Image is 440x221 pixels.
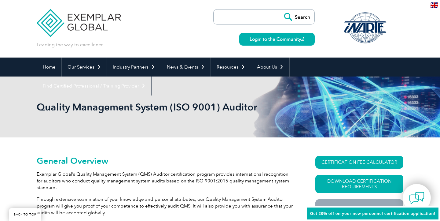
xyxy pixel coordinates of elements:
[315,175,403,193] a: Download Certification Requirements
[37,156,293,166] h2: General Overview
[37,58,61,77] a: Home
[211,58,251,77] a: Resources
[281,9,314,24] input: Search
[409,190,424,206] img: contact-chat.png
[107,58,161,77] a: Industry Partners
[251,58,289,77] a: About Us
[37,171,293,191] p: Exemplar Global’s Quality Management System (QMS) Auditor certification program provides internat...
[37,77,151,96] a: Find Certified Professional / Training Provider
[161,58,211,77] a: News & Events
[301,37,304,41] img: open_square.png
[239,33,315,46] a: Login to the Community
[37,41,104,48] p: Leading the way to excellence
[62,58,107,77] a: Our Services
[9,208,41,221] a: BACK TO TOP
[310,211,435,216] span: Get 20% off on your new personnel certification application!
[431,2,438,8] img: en
[315,156,403,169] a: CERTIFICATION FEE CALCULATOR
[37,101,271,113] h1: Quality Management System (ISO 9001) Auditor
[37,196,293,216] p: Through extensive examination of your knowledge and personal attributes, our Quality Management S...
